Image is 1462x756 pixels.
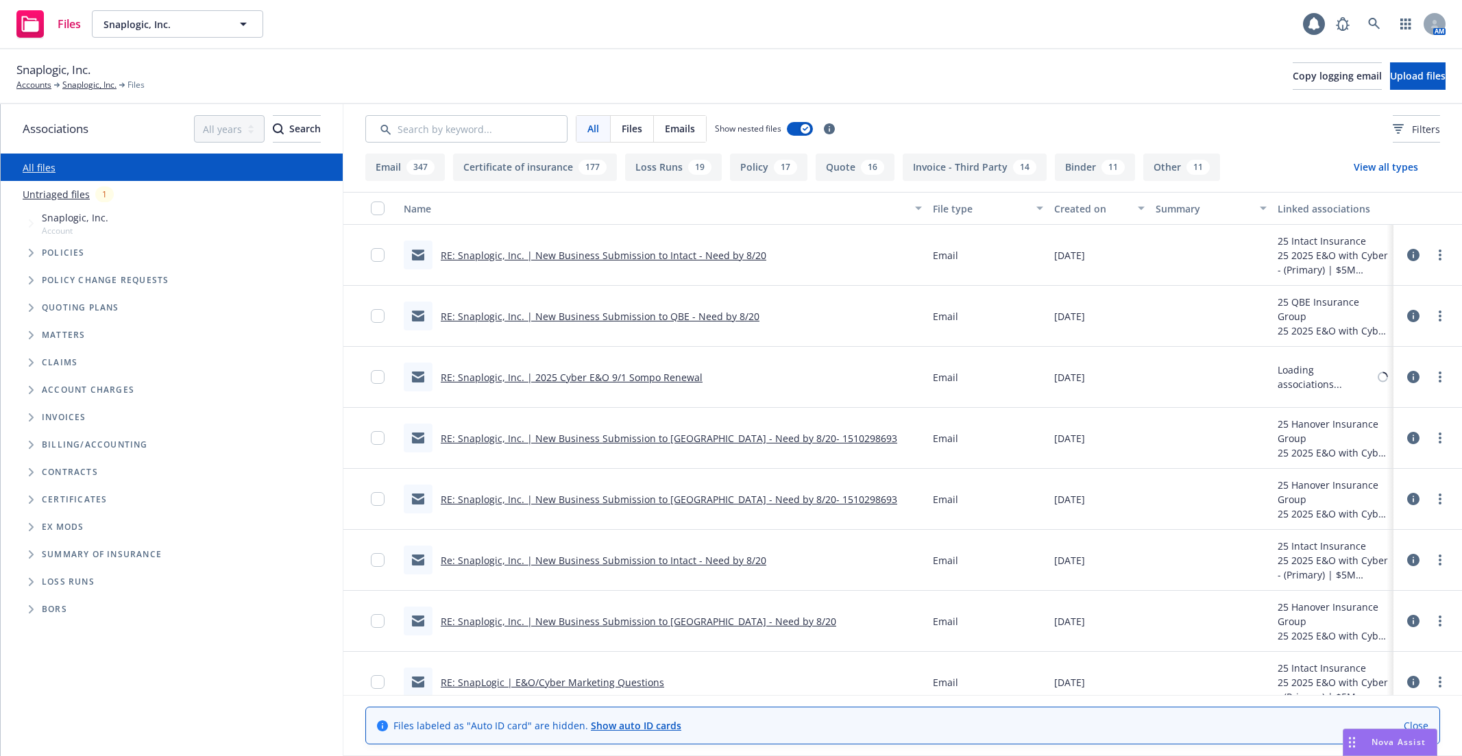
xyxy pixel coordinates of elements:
span: [DATE] [1054,370,1085,385]
div: 25 Intact Insurance [1278,234,1388,248]
span: Files [127,79,145,91]
a: Snaplogic, Inc. [62,79,117,91]
span: Policies [42,249,85,257]
div: 25 QBE Insurance Group [1278,295,1388,324]
span: Snaplogic, Inc. [103,17,222,32]
span: Emails [665,121,695,136]
button: Upload files [1390,62,1446,90]
span: Contracts [42,468,98,476]
div: Search [273,116,321,142]
span: Quoting plans [42,304,119,312]
span: All [587,121,599,136]
a: more [1432,308,1448,324]
span: BORs [42,605,67,613]
button: Copy logging email [1293,62,1382,90]
button: SearchSearch [273,115,321,143]
span: Nova Assist [1372,736,1426,748]
div: Name [404,202,907,216]
span: Email [933,370,958,385]
div: 11 [1101,160,1125,175]
div: 25 Intact Insurance [1278,539,1388,553]
span: Account charges [42,386,134,394]
span: Email [933,248,958,263]
div: 177 [578,160,607,175]
span: [DATE] [1054,492,1085,507]
a: Re: Snaplogic, Inc. | New Business Submission to Intact - Need by 8/20 [441,554,766,567]
a: Accounts [16,79,51,91]
span: Invoices [42,413,86,422]
button: Email [365,154,445,181]
span: [DATE] [1054,553,1085,568]
div: Folder Tree Example [1,431,343,623]
div: 25 2025 E&O with Cyber - (Primary) | $5M Primary [1278,553,1388,582]
div: 14 [1013,160,1036,175]
a: Search [1361,10,1388,38]
a: more [1432,674,1448,690]
span: Billing/Accounting [42,441,148,449]
a: RE: Snaplogic, Inc. | 2025 Cyber E&O 9/1 Sompo Renewal [441,371,703,384]
a: more [1432,430,1448,446]
button: Binder [1055,154,1135,181]
span: Certificates [42,496,107,504]
a: Show auto ID cards [591,719,681,732]
button: Nova Assist [1343,729,1437,756]
span: Email [933,614,958,629]
button: Loss Runs [625,154,722,181]
a: more [1432,552,1448,568]
div: 25 2025 E&O with Cyber - (Primary) | $5M Primary [1278,629,1388,643]
input: Toggle Row Selected [371,309,385,323]
input: Toggle Row Selected [371,614,385,628]
span: Files labeled as "Auto ID card" are hidden. [393,718,681,733]
a: RE: Snaplogic, Inc. | New Business Submission to [GEOGRAPHIC_DATA] - Need by 8/20- 1510298693 [441,493,897,506]
div: Created on [1054,202,1130,216]
button: File type [927,192,1049,225]
button: Name [398,192,927,225]
span: Associations [23,120,88,138]
button: Linked associations [1272,192,1393,225]
input: Toggle Row Selected [371,675,385,689]
button: Certificate of insurance [453,154,617,181]
span: [DATE] [1054,431,1085,446]
span: Upload files [1390,69,1446,82]
a: RE: Snaplogic, Inc. | New Business Submission to Intact - Need by 8/20 [441,249,766,262]
span: Email [933,431,958,446]
a: Untriaged files [23,187,90,202]
span: [DATE] [1054,248,1085,263]
div: 25 Hanover Insurance Group [1278,478,1388,507]
div: Summary [1156,202,1251,216]
span: Claims [42,358,77,367]
a: more [1432,247,1448,263]
div: File type [933,202,1028,216]
a: Report a Bug [1329,10,1356,38]
button: Summary [1150,192,1271,225]
span: Summary of insurance [42,550,162,559]
div: 25 Hanover Insurance Group [1278,417,1388,446]
span: Account [42,225,108,236]
div: 17 [774,160,797,175]
input: Toggle Row Selected [371,248,385,262]
span: Files [58,19,81,29]
button: Other [1143,154,1220,181]
div: 347 [406,160,435,175]
div: 25 Hanover Insurance Group [1278,600,1388,629]
button: Snaplogic, Inc. [92,10,263,38]
span: Copy logging email [1293,69,1382,82]
svg: Search [273,123,284,134]
a: RE: Snaplogic, Inc. | New Business Submission to [GEOGRAPHIC_DATA] - Need by 8/20- 1510298693 [441,432,897,445]
button: View all types [1332,154,1440,181]
a: RE: Snaplogic, Inc. | New Business Submission to QBE - Need by 8/20 [441,310,759,323]
span: Email [933,675,958,690]
span: Files [622,121,642,136]
span: Email [933,309,958,324]
span: Matters [42,331,85,339]
button: Created on [1049,192,1150,225]
span: [DATE] [1054,614,1085,629]
input: Toggle Row Selected [371,553,385,567]
a: more [1432,369,1448,385]
input: Toggle Row Selected [371,370,385,384]
button: Policy [730,154,807,181]
div: 11 [1186,160,1210,175]
span: Policy change requests [42,276,169,284]
span: Ex Mods [42,523,84,531]
div: Linked associations [1278,202,1388,216]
